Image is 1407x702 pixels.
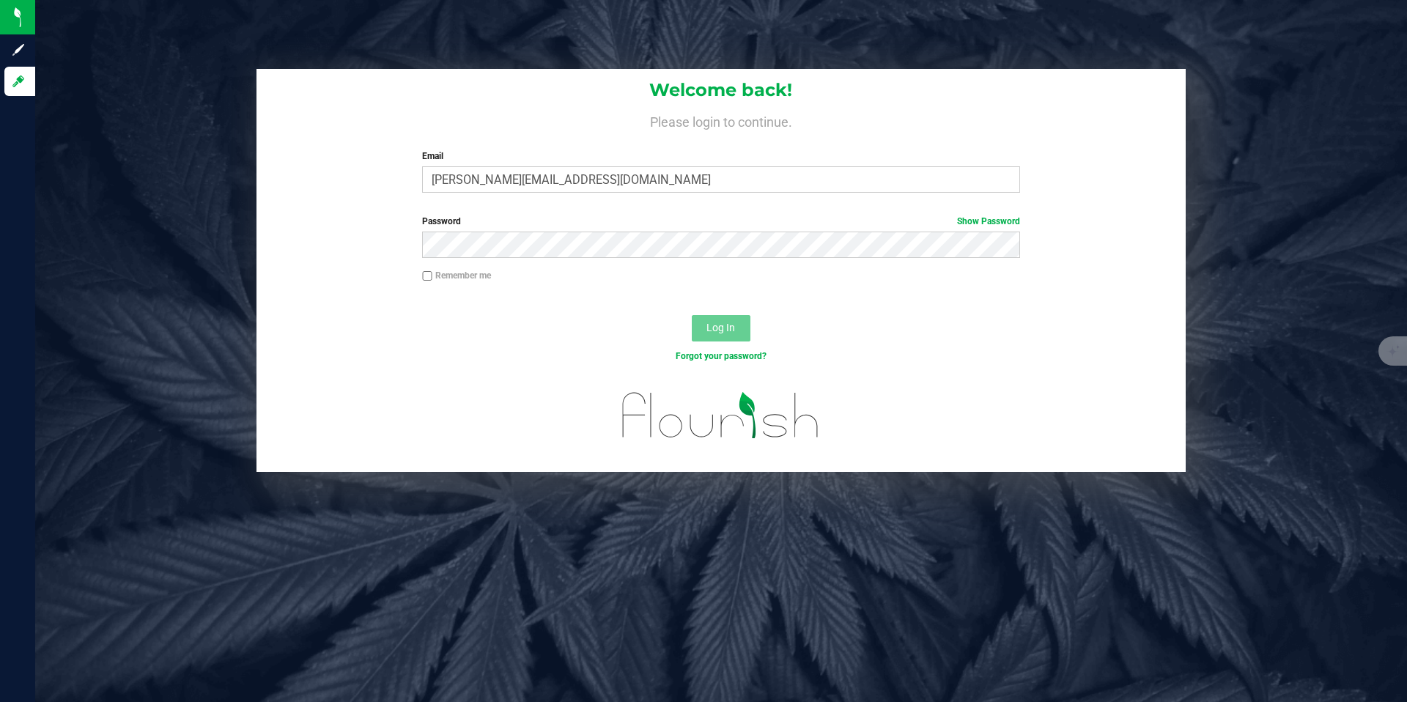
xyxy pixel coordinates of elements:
[256,111,1186,129] h4: Please login to continue.
[605,378,837,453] img: flourish_logo.svg
[422,271,432,281] input: Remember me
[957,216,1020,226] a: Show Password
[692,315,750,341] button: Log In
[256,81,1186,100] h1: Welcome back!
[11,74,26,89] inline-svg: Log in
[11,43,26,57] inline-svg: Sign up
[422,149,1019,163] label: Email
[422,216,461,226] span: Password
[676,351,767,361] a: Forgot your password?
[422,269,491,282] label: Remember me
[706,322,735,333] span: Log In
